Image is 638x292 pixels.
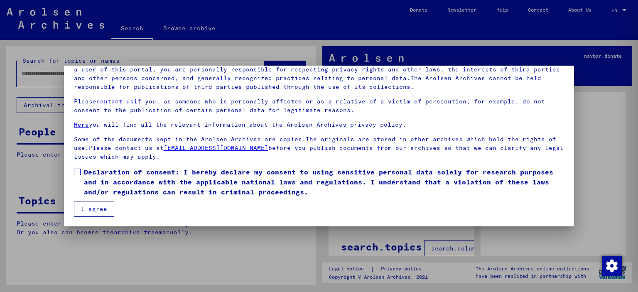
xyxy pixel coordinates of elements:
[74,120,564,129] p: you will find all the relevant information about the Arolsen Archives privacy policy.
[84,167,564,197] span: Declaration of consent: I hereby declare my consent to using sensitive personal data solely for r...
[74,56,564,91] p: Please note that this portal on victims of Nazi [MEDICAL_DATA] contains sensitive data on identif...
[602,256,622,276] img: Change consent
[96,98,134,105] a: contact us
[74,135,564,161] p: Some of the documents kept in the Arolsen Archives are copies.The originals are stored in other a...
[74,97,564,115] p: Please if you, as someone who is personally affected or as a relative of a victim of persecution,...
[74,201,114,217] button: I agree
[164,144,268,152] a: [EMAIL_ADDRESS][DOMAIN_NAME]
[74,121,89,128] a: Here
